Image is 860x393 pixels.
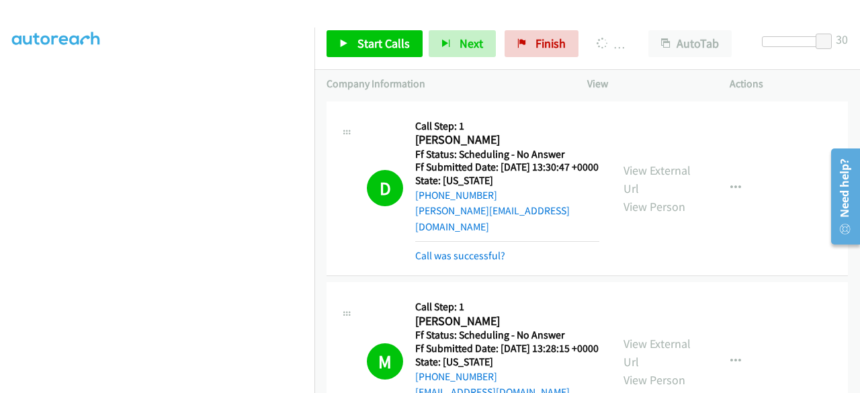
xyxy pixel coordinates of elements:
[730,76,848,92] p: Actions
[415,174,599,187] h5: State: [US_STATE]
[415,314,595,329] h2: [PERSON_NAME]
[357,36,410,51] span: Start Calls
[648,30,732,57] button: AutoTab
[429,30,496,57] button: Next
[505,30,578,57] a: Finish
[415,300,599,314] h5: Call Step: 1
[587,76,705,92] p: View
[836,30,848,48] div: 30
[415,132,595,148] h2: [PERSON_NAME]
[327,76,563,92] p: Company Information
[415,148,599,161] h5: Ff Status: Scheduling - No Answer
[367,343,403,380] h1: M
[415,355,599,369] h5: State: [US_STATE]
[415,329,599,342] h5: Ff Status: Scheduling - No Answer
[415,189,497,202] a: [PHONE_NUMBER]
[535,36,566,51] span: Finish
[623,372,685,388] a: View Person
[822,143,860,250] iframe: Resource Center
[327,30,423,57] a: Start Calls
[367,170,403,206] h1: D
[623,163,691,196] a: View External Url
[460,36,483,51] span: Next
[415,342,599,355] h5: Ff Submitted Date: [DATE] 13:28:15 +0000
[415,120,599,133] h5: Call Step: 1
[623,199,685,214] a: View Person
[415,249,505,262] a: Call was successful?
[415,204,570,233] a: [PERSON_NAME][EMAIL_ADDRESS][DOMAIN_NAME]
[415,370,497,383] a: [PHONE_NUMBER]
[623,336,691,369] a: View External Url
[597,35,624,53] p: Dialing [PERSON_NAME]
[415,161,599,174] h5: Ff Submitted Date: [DATE] 13:30:47 +0000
